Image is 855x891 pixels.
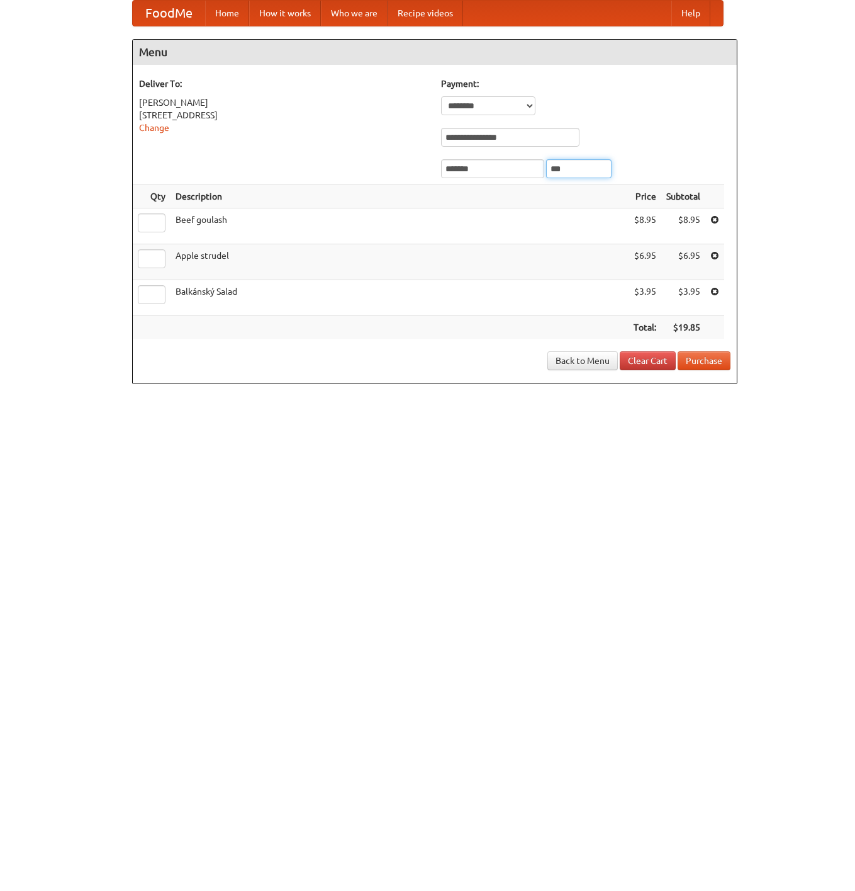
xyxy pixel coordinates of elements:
button: Purchase [678,351,730,370]
div: [PERSON_NAME] [139,96,428,109]
a: Who we are [321,1,388,26]
th: Subtotal [661,185,705,208]
a: Recipe videos [388,1,463,26]
a: Home [205,1,249,26]
td: $8.95 [629,208,661,244]
td: Apple strudel [170,244,629,280]
a: How it works [249,1,321,26]
a: Clear Cart [620,351,676,370]
a: Back to Menu [547,351,618,370]
th: Description [170,185,629,208]
td: $8.95 [661,208,705,244]
th: $19.85 [661,316,705,339]
a: Change [139,123,169,133]
h5: Deliver To: [139,77,428,90]
th: Qty [133,185,170,208]
td: $6.95 [629,244,661,280]
td: Balkánský Salad [170,280,629,316]
a: FoodMe [133,1,205,26]
a: Help [671,1,710,26]
td: $3.95 [629,280,661,316]
th: Total: [629,316,661,339]
td: Beef goulash [170,208,629,244]
h5: Payment: [441,77,730,90]
h4: Menu [133,40,737,65]
th: Price [629,185,661,208]
div: [STREET_ADDRESS] [139,109,428,122]
td: $3.95 [661,280,705,316]
td: $6.95 [661,244,705,280]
